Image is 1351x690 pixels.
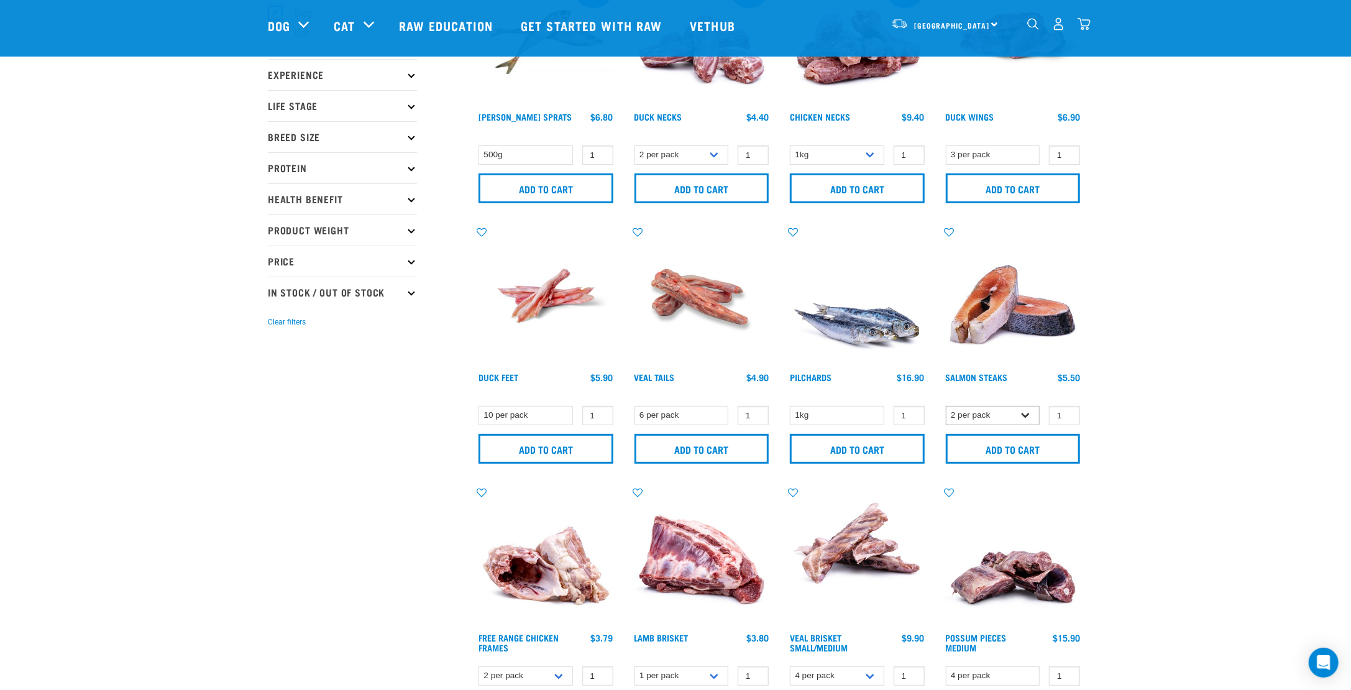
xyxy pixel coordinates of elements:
input: Add to cart [946,434,1081,464]
img: user.png [1052,17,1065,30]
input: Add to cart [479,173,613,203]
p: Experience [268,59,417,90]
a: [PERSON_NAME] Sprats [479,114,572,119]
a: Possum Pieces Medium [946,635,1007,650]
input: 1 [738,145,769,165]
div: $4.40 [746,112,769,122]
p: Product Weight [268,214,417,246]
div: $5.50 [1058,372,1080,382]
a: Cat [334,16,355,35]
img: 1148 Salmon Steaks 01 [943,226,1084,367]
p: Breed Size [268,121,417,152]
input: 1 [894,666,925,686]
input: 1 [894,406,925,425]
div: $3.79 [591,633,613,643]
a: Free Range Chicken Frames [479,635,559,650]
input: Add to cart [790,434,925,464]
div: $4.90 [746,372,769,382]
img: Veal Tails [631,226,772,367]
input: 1 [738,666,769,686]
a: Chicken Necks [790,114,850,119]
a: Pilchards [790,375,831,379]
p: In Stock / Out Of Stock [268,277,417,308]
p: Protein [268,152,417,183]
input: Add to cart [634,173,769,203]
input: 1 [1049,145,1080,165]
a: Duck Necks [634,114,682,119]
a: Veal Brisket Small/Medium [790,635,848,650]
input: Add to cart [634,434,769,464]
div: $3.80 [746,633,769,643]
a: Veal Tails [634,375,675,379]
img: 1236 Chicken Frame Turks 01 [475,486,616,627]
img: 1240 Lamb Brisket Pieces 01 [631,486,772,627]
a: Salmon Steaks [946,375,1008,379]
a: Duck Wings [946,114,994,119]
img: Four Whole Pilchards [787,226,928,367]
img: 1207 Veal Brisket 4pp 01 [787,486,928,627]
a: Lamb Brisket [634,635,689,640]
a: Raw Education [387,1,508,50]
div: $5.90 [591,372,613,382]
p: Health Benefit [268,183,417,214]
input: 1 [1049,406,1080,425]
div: $15.90 [1053,633,1080,643]
input: Add to cart [946,173,1081,203]
input: Add to cart [479,434,613,464]
input: Add to cart [790,173,925,203]
input: 1 [582,406,613,425]
input: 1 [582,666,613,686]
div: $9.90 [902,633,925,643]
a: Duck Feet [479,375,518,379]
img: Raw Essentials Duck Feet Raw Meaty Bones For Dogs [475,226,616,367]
img: van-moving.png [891,18,908,29]
input: 1 [1049,666,1080,686]
div: $6.90 [1058,112,1080,122]
div: $6.80 [591,112,613,122]
button: Clear filters [268,316,306,328]
div: Open Intercom Messenger [1309,648,1339,678]
input: 1 [894,145,925,165]
p: Life Stage [268,90,417,121]
a: Vethub [677,1,751,50]
div: $16.90 [897,372,925,382]
p: Price [268,246,417,277]
div: $9.40 [902,112,925,122]
input: 1 [738,406,769,425]
a: Dog [268,16,290,35]
img: 1203 Possum Pieces Medium 01 [943,486,1084,627]
input: 1 [582,145,613,165]
img: home-icon-1@2x.png [1027,18,1039,30]
img: home-icon@2x.png [1078,17,1091,30]
span: [GEOGRAPHIC_DATA] [914,23,989,27]
a: Get started with Raw [508,1,677,50]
